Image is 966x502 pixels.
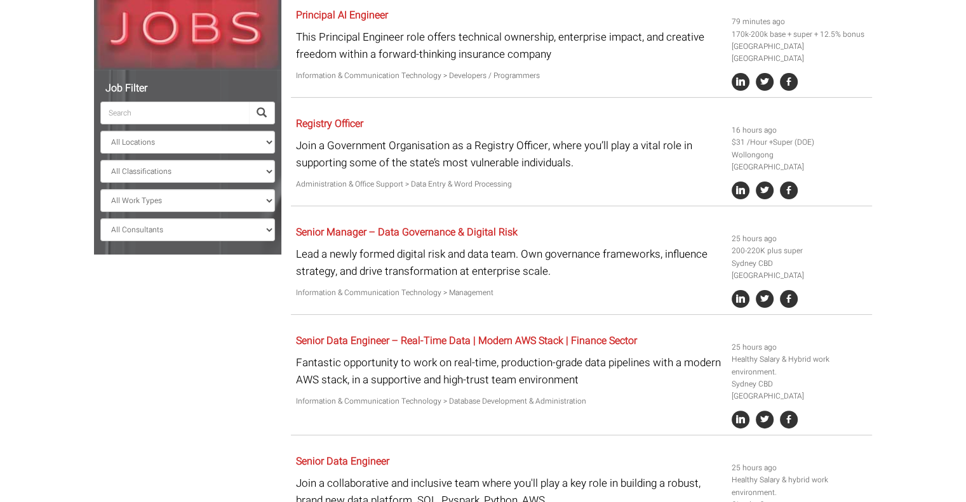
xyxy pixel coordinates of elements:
p: This Principal Engineer role offers technical ownership, enterprise impact, and creative freedom ... [296,29,722,63]
li: Healthy Salary & Hybrid work environment. [732,353,868,378]
li: 170k-200k base + super + 12.5% bonus [732,29,868,41]
p: Lead a newly formed digital risk and data team. Own governance frameworks, influence strategy, an... [296,246,722,280]
a: Registry Officer [296,116,363,131]
a: Senior Data Engineer [296,454,389,469]
p: Fantastic opportunity to work on real-time, production-grade data pipelines with a modern AWS sta... [296,354,722,388]
li: [GEOGRAPHIC_DATA] [GEOGRAPHIC_DATA] [732,41,868,65]
a: Principal AI Engineer [296,8,388,23]
h5: Job Filter [100,83,275,95]
li: Wollongong [GEOGRAPHIC_DATA] [732,149,868,173]
li: Sydney CBD [GEOGRAPHIC_DATA] [732,258,868,282]
li: 16 hours ago [732,124,868,136]
li: 200-220K plus super [732,245,868,257]
li: 25 hours ago [732,233,868,245]
li: Sydney CBD [GEOGRAPHIC_DATA] [732,378,868,402]
li: Healthy Salary & hybrid work environment. [732,474,868,498]
p: Join a Government Organisation as a Registry Officer, where you’ll play a vital role in supportin... [296,137,722,171]
input: Search [100,102,249,124]
li: $31 /Hour +Super (DOE) [732,136,868,149]
li: 79 minutes ago [732,16,868,28]
p: Information & Communication Technology > Developers / Programmers [296,70,722,82]
a: Senior Data Engineer – Real-Time Data | Modern AWS Stack | Finance Sector [296,333,637,348]
p: Administration & Office Support > Data Entry & Word Processing [296,178,722,190]
a: Senior Manager – Data Governance & Digital Risk [296,225,518,240]
li: 25 hours ago [732,341,868,353]
p: Information & Communication Technology > Database Development & Administration [296,395,722,407]
li: 25 hours ago [732,462,868,474]
p: Information & Communication Technology > Management [296,287,722,299]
